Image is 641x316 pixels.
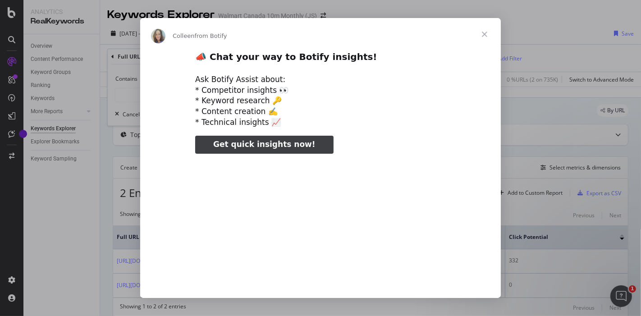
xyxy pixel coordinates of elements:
h2: 📣 Chat your way to Botify insights! [195,51,446,68]
div: Ask Botify Assist about: * Competitor insights 👀 * Keyword research 🔑 * Content creation ✍️ * Tec... [195,74,446,128]
span: from Botify [195,32,227,39]
img: Profile image for Colleen [151,29,165,43]
span: Colleen [173,32,195,39]
span: Get quick insights now! [213,140,315,149]
a: Get quick insights now! [195,136,333,154]
span: Close [468,18,501,50]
